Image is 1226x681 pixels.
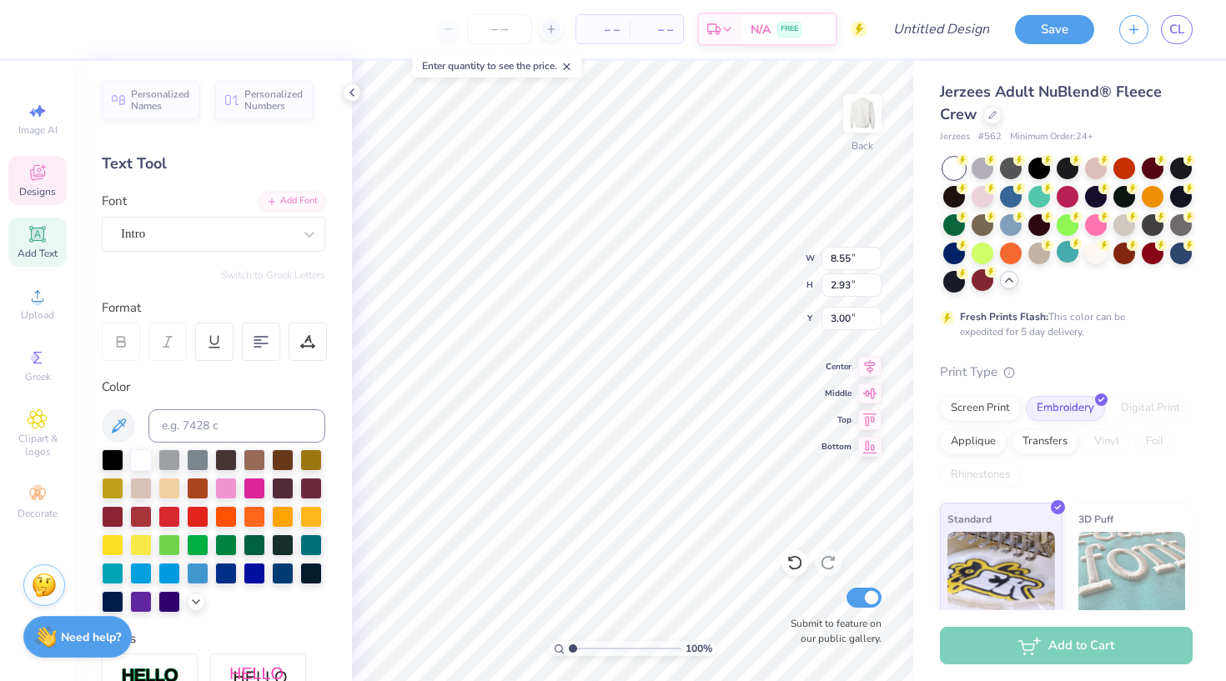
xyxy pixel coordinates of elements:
div: Print Type [940,363,1193,382]
div: Styles [102,629,325,648]
span: N/A [751,21,771,38]
span: Designs [19,185,56,198]
div: Enter quantity to see the price. [413,54,582,78]
span: Jerzees [940,130,970,144]
a: CL [1161,15,1193,44]
span: 100 % [686,641,712,656]
div: Screen Print [940,396,1021,421]
div: Back [852,138,873,153]
span: Image AI [18,123,58,137]
div: Color [102,378,325,397]
span: Minimum Order: 24 + [1010,130,1093,144]
span: Personalized Numbers [244,88,304,112]
img: 3D Puff [1078,532,1186,615]
span: Clipart & logos [8,432,67,458]
span: – – [640,21,673,38]
span: # 562 [978,130,1002,144]
img: Back [846,97,879,130]
span: Greek [25,370,51,383]
div: Vinyl [1083,429,1130,454]
div: Add Font [259,192,325,211]
span: Personalized Names [131,88,190,112]
div: Rhinestones [940,463,1021,488]
strong: Fresh Prints Flash: [960,310,1048,323]
button: Save [1015,15,1094,44]
button: Switch to Greek Letters [221,268,325,282]
label: Font [102,192,127,211]
div: This color can be expedited for 5 day delivery. [960,309,1165,339]
div: Format [102,298,327,318]
input: – – [467,14,532,44]
img: Standard [947,532,1055,615]
span: Standard [947,510,992,528]
strong: Need help? [61,629,121,645]
span: Upload [21,308,54,322]
span: Decorate [18,507,58,520]
input: Untitled Design [880,13,1002,46]
span: Top [822,414,852,426]
span: Add Text [18,247,58,260]
div: Foil [1135,429,1174,454]
div: Digital Print [1110,396,1191,421]
span: – – [586,21,620,38]
span: 3D Puff [1078,510,1113,528]
span: Center [822,361,852,373]
span: Bottom [822,441,852,453]
div: Text Tool [102,153,325,175]
span: CL [1169,20,1184,39]
span: Jerzees Adult NuBlend® Fleece Crew [940,82,1162,124]
div: Embroidery [1026,396,1105,421]
span: Middle [822,388,852,399]
label: Submit to feature on our public gallery. [781,616,882,646]
div: Transfers [1012,429,1078,454]
input: e.g. 7428 c [148,409,325,443]
span: FREE [781,23,798,35]
div: Applique [940,429,1007,454]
